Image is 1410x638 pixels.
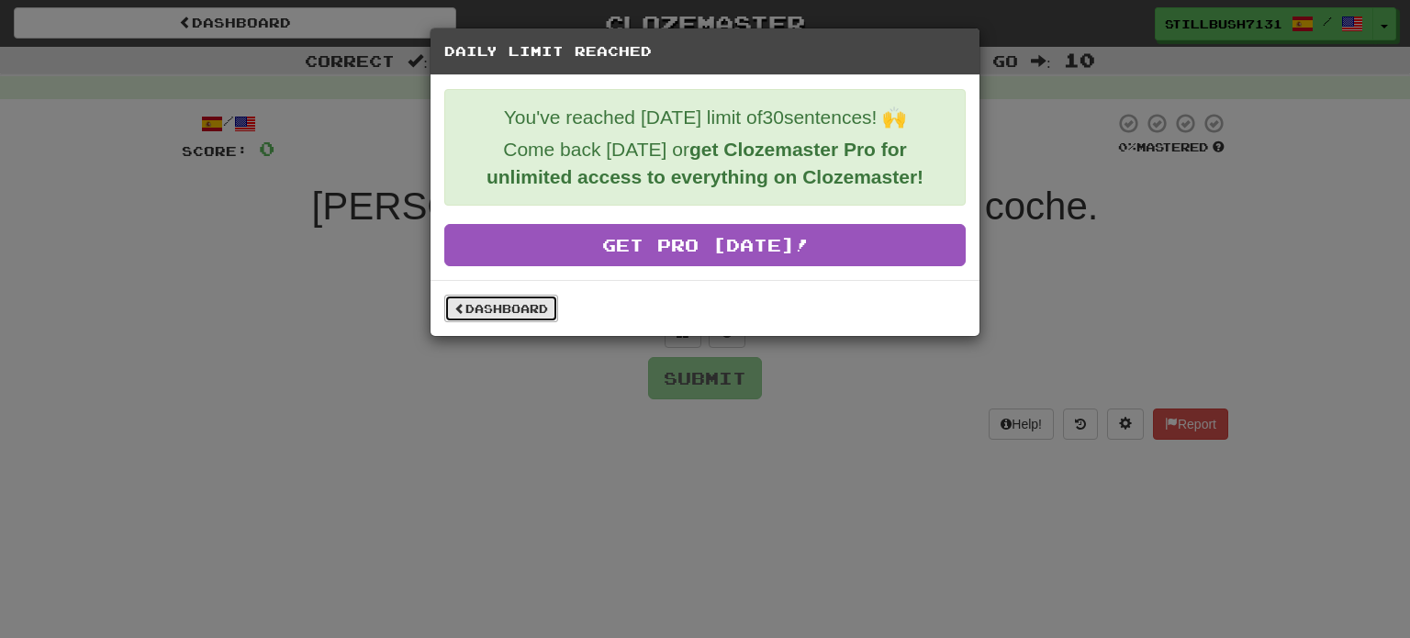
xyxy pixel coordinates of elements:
[487,139,923,187] strong: get Clozemaster Pro for unlimited access to everything on Clozemaster!
[459,136,951,191] p: Come back [DATE] or
[459,104,951,131] p: You've reached [DATE] limit of 30 sentences! 🙌
[444,295,558,322] a: Dashboard
[444,224,966,266] a: Get Pro [DATE]!
[444,42,966,61] h5: Daily Limit Reached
